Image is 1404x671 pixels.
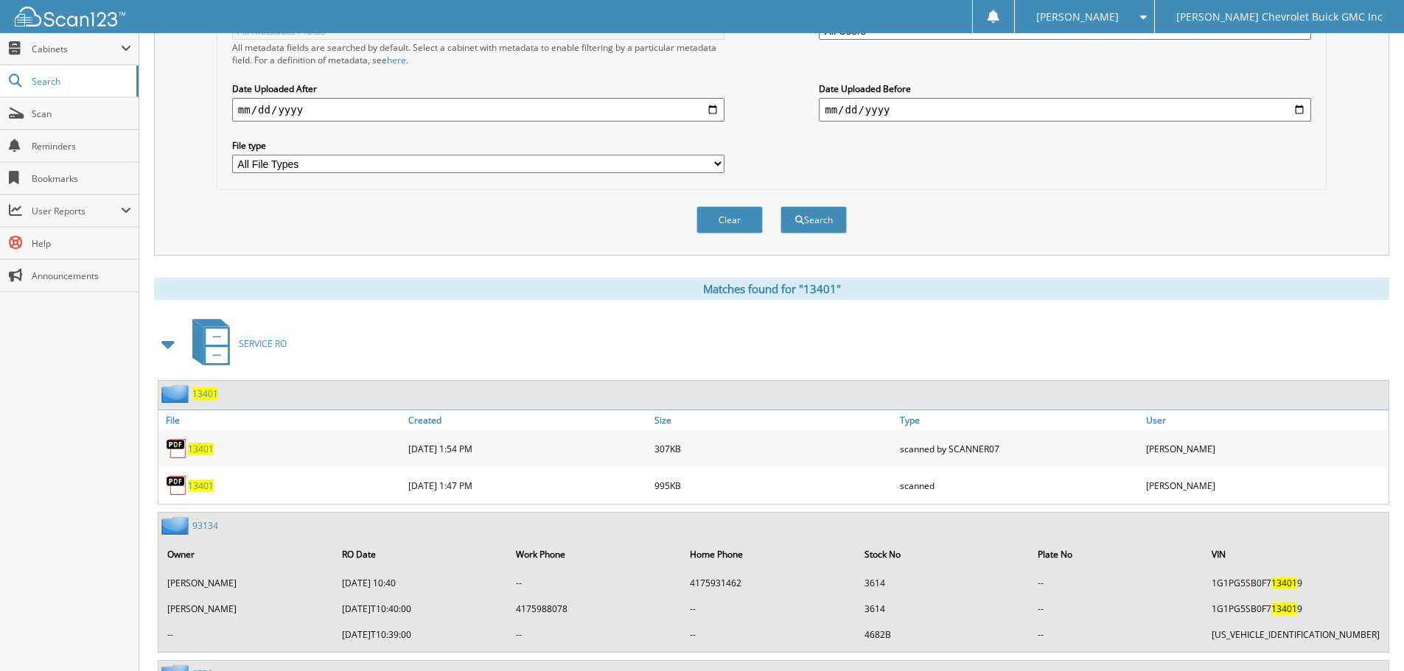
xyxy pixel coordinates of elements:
a: Created [405,410,651,430]
span: 13401 [1271,603,1297,615]
td: -- [1030,597,1203,621]
div: scanned by SCANNER07 [896,434,1142,463]
span: [PERSON_NAME] [1036,13,1119,21]
img: PDF.png [166,438,188,460]
span: User Reports [32,205,121,217]
a: Type [896,410,1142,430]
img: PDF.png [166,474,188,496]
div: scanned [896,471,1142,500]
div: All metadata fields are searched by default. Select a cabinet with metadata to enable filtering b... [232,41,724,66]
td: [PERSON_NAME] [160,597,333,621]
td: -- [1030,622,1203,647]
td: [PERSON_NAME] [160,571,333,595]
span: Bookmarks [32,172,131,185]
td: [DATE]T10:39:00 [335,622,508,647]
a: 13401 [188,443,214,455]
div: Matches found for "13401" [154,278,1389,300]
th: Home Phone [682,539,855,569]
a: 13401 [192,387,218,400]
th: RO Date [335,539,508,569]
td: -- [160,622,333,647]
th: Plate No [1030,539,1203,569]
td: 3614 [857,571,1030,595]
td: -- [1030,571,1203,595]
label: Date Uploaded After [232,82,724,95]
td: -- [509,622,681,647]
a: 13401 [188,479,214,492]
span: Cabinets [32,43,121,55]
button: Clear [696,206,763,233]
span: Reminders [32,140,131,152]
label: Date Uploaded Before [819,82,1311,95]
td: 1G1PG5SB0F7 9 [1204,571,1387,595]
img: scan123-logo-white.svg [15,7,125,27]
span: Announcements [32,270,131,282]
td: -- [682,597,855,621]
td: 4175988078 [509,597,681,621]
td: 4682B [857,622,1030,647]
input: end [819,98,1311,122]
div: [DATE] 1:47 PM [405,471,651,500]
a: SERVICE RO [184,315,287,373]
a: Size [651,410,897,430]
span: 13401 [1271,577,1297,589]
div: 995KB [651,471,897,500]
td: [US_VEHICLE_IDENTIFICATION_NUMBER] [1204,622,1387,647]
label: File type [232,139,724,152]
th: Owner [160,539,333,569]
a: User [1142,410,1389,430]
th: Stock No [857,539,1030,569]
td: -- [682,622,855,647]
span: SERVICE RO [239,337,287,350]
td: -- [509,571,681,595]
th: Work Phone [509,539,681,569]
td: 3614 [857,597,1030,621]
iframe: Chat Widget [1330,600,1404,671]
img: folder2.png [161,384,192,403]
td: [DATE] 10:40 [335,571,508,595]
div: 307KB [651,434,897,463]
a: 93134 [192,519,218,532]
span: Help [32,237,131,250]
input: start [232,98,724,122]
div: [DATE] 1:54 PM [405,434,651,463]
div: [PERSON_NAME] [1142,434,1389,463]
th: VIN [1204,539,1387,569]
a: here [387,54,406,66]
img: folder2.png [161,516,192,535]
span: [PERSON_NAME] Chevrolet Buick GMC Inc [1176,13,1383,21]
td: 4175931462 [682,571,855,595]
button: Search [780,206,847,233]
td: [DATE]T10:40:00 [335,597,508,621]
span: Search [32,75,129,88]
a: File [158,410,405,430]
span: Scan [32,108,131,120]
td: 1G1PG5SB0F7 9 [1204,597,1387,621]
div: [PERSON_NAME] [1142,471,1389,500]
